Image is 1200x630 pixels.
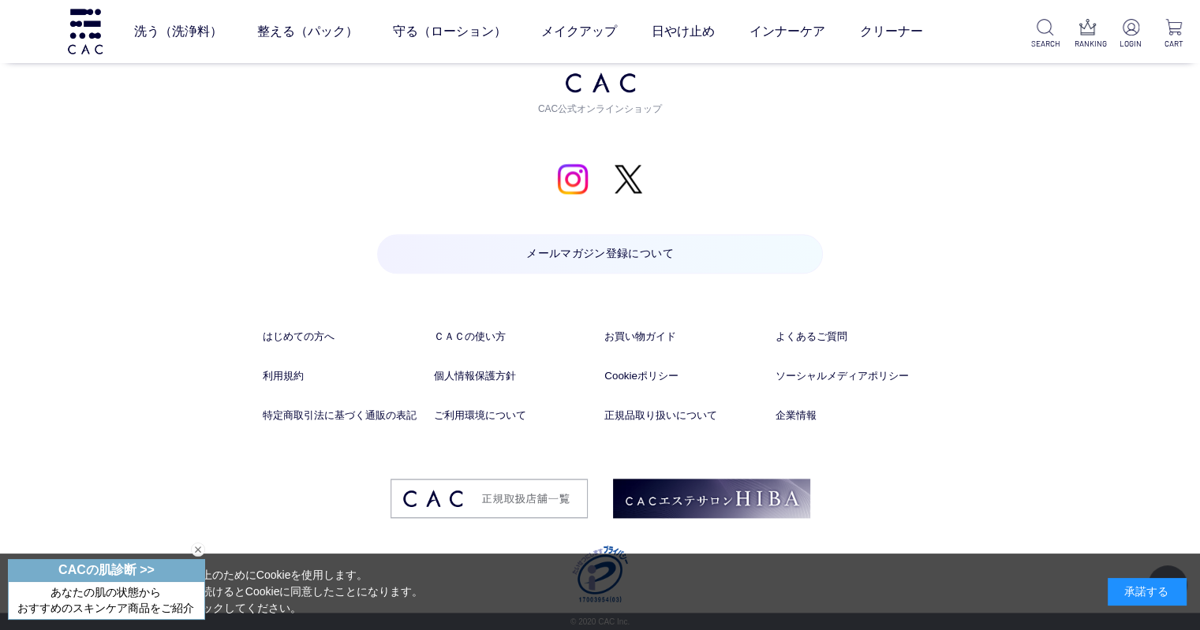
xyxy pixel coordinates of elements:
div: 当サイトでは、お客様へのサービス向上のためにCookieを使用します。 「承諾する」をクリックするか閲覧を続けるとCookieに同意したことになります。 詳細はこちらの をクリックしてください。 [13,567,424,617]
a: 利用規約 [263,368,424,384]
img: footer_image03.png [391,479,588,518]
a: ご利用環境について [433,408,595,423]
a: 企業情報 [776,408,937,423]
div: 承諾する [1108,578,1187,606]
a: 特定商取引法に基づく通販の表記 [263,408,424,423]
a: 守る（ローション） [393,9,507,54]
a: お買い物ガイド [604,329,766,345]
a: メイクアップ [541,9,617,54]
img: footer_image02.png [613,479,810,518]
a: インナーケア [750,9,825,54]
span: CAC公式オンラインショップ [533,92,667,116]
p: SEARCH [1031,38,1059,50]
a: RANKING [1075,19,1102,50]
a: SEARCH [1031,19,1059,50]
a: CART [1160,19,1187,50]
img: logo [65,9,105,54]
p: CART [1160,38,1187,50]
a: 正規品取り扱いについて [604,408,766,423]
a: Cookieポリシー [604,368,766,384]
a: クリーナー [860,9,923,54]
p: RANKING [1075,38,1102,50]
p: LOGIN [1117,38,1145,50]
a: よくあるご質問 [776,329,937,345]
a: メールマガジン登録について [377,234,823,274]
a: 個人情報保護方針 [433,368,595,384]
a: 整える（パック） [257,9,358,54]
a: 日やけ止め [652,9,715,54]
a: LOGIN [1117,19,1145,50]
a: はじめての方へ [263,329,424,345]
a: ソーシャルメディアポリシー [776,368,937,384]
a: 洗う（洗浄料） [134,9,222,54]
a: ＣＡＣの使い方 [433,329,595,345]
